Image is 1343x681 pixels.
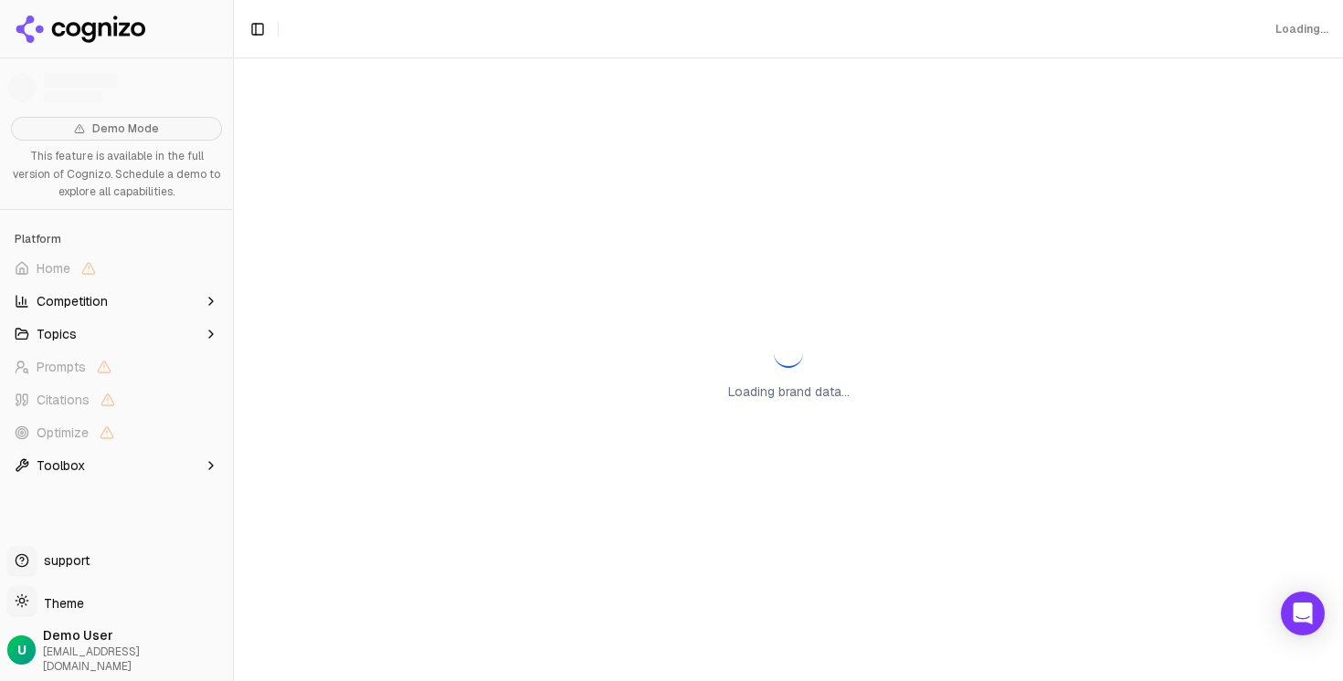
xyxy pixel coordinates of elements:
[37,259,70,278] span: Home
[1281,592,1325,635] div: Open Intercom Messenger
[37,424,89,442] span: Optimize
[37,391,90,409] span: Citations
[1275,22,1328,37] div: Loading...
[7,451,226,480] button: Toolbox
[92,121,159,136] span: Demo Mode
[728,382,850,401] p: Loading brand data...
[7,320,226,349] button: Topics
[37,325,77,343] span: Topics
[43,626,226,644] span: Demo User
[7,225,226,254] div: Platform
[37,292,108,310] span: Competition
[43,644,226,674] span: [EMAIL_ADDRESS][DOMAIN_NAME]
[37,551,90,570] span: support
[7,287,226,316] button: Competition
[37,456,85,475] span: Toolbox
[17,641,26,659] span: U
[37,358,86,376] span: Prompts
[37,595,84,612] span: Theme
[11,148,222,202] p: This feature is available in the full version of Cognizo. Schedule a demo to explore all capabili...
